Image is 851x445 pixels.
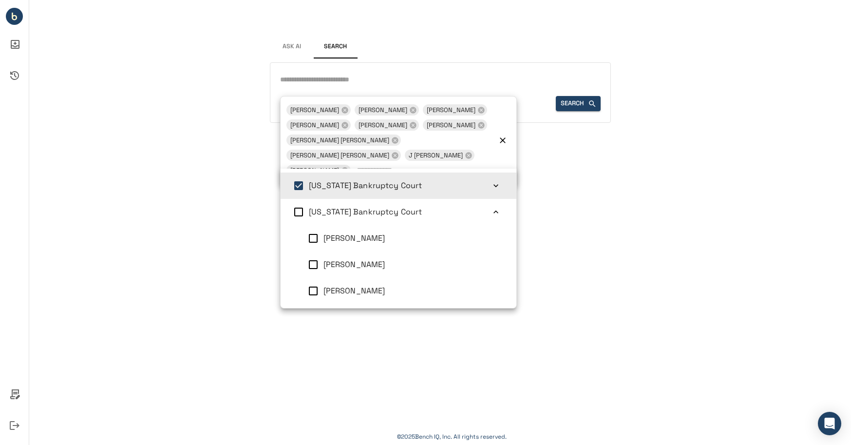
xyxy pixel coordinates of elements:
div: J [PERSON_NAME] [405,150,474,161]
button: Search [314,35,358,58]
span: [PERSON_NAME] [PERSON_NAME] [286,150,393,161]
span: Christine M Gravelle [323,286,385,296]
div: [PERSON_NAME] [286,165,351,176]
span: [PERSON_NAME] [355,104,411,116]
span: [PERSON_NAME] [286,119,343,131]
div: [PERSON_NAME] [355,104,419,116]
span: [PERSON_NAME] [286,104,343,116]
div: [PERSON_NAME] [423,104,487,116]
div: [PERSON_NAME] [423,119,487,131]
div: [PERSON_NAME] [355,119,419,131]
span: [PERSON_NAME] [PERSON_NAME] [286,135,393,146]
div: Open Intercom Messenger [818,412,841,435]
span: [PERSON_NAME] [355,119,411,131]
div: [PERSON_NAME] [286,119,351,131]
span: [PERSON_NAME] [423,104,479,116]
span: Rosemary Gambardella [323,259,385,270]
span: [PERSON_NAME] [286,165,343,176]
span: [US_STATE] Bankruptcy Court [309,180,422,191]
div: [PERSON_NAME] [PERSON_NAME] [286,135,401,146]
div: [PERSON_NAME] [PERSON_NAME] [286,150,401,161]
span: J [PERSON_NAME] [405,150,467,161]
span: [PERSON_NAME] [423,119,479,131]
span: Andrew B Altenburg Jr [323,233,385,243]
span: Ask AI [283,43,301,51]
div: [PERSON_NAME] [286,104,351,116]
span: [US_STATE] Bankruptcy Court [309,207,422,217]
button: Clear [496,134,510,147]
button: Search [556,96,601,111]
